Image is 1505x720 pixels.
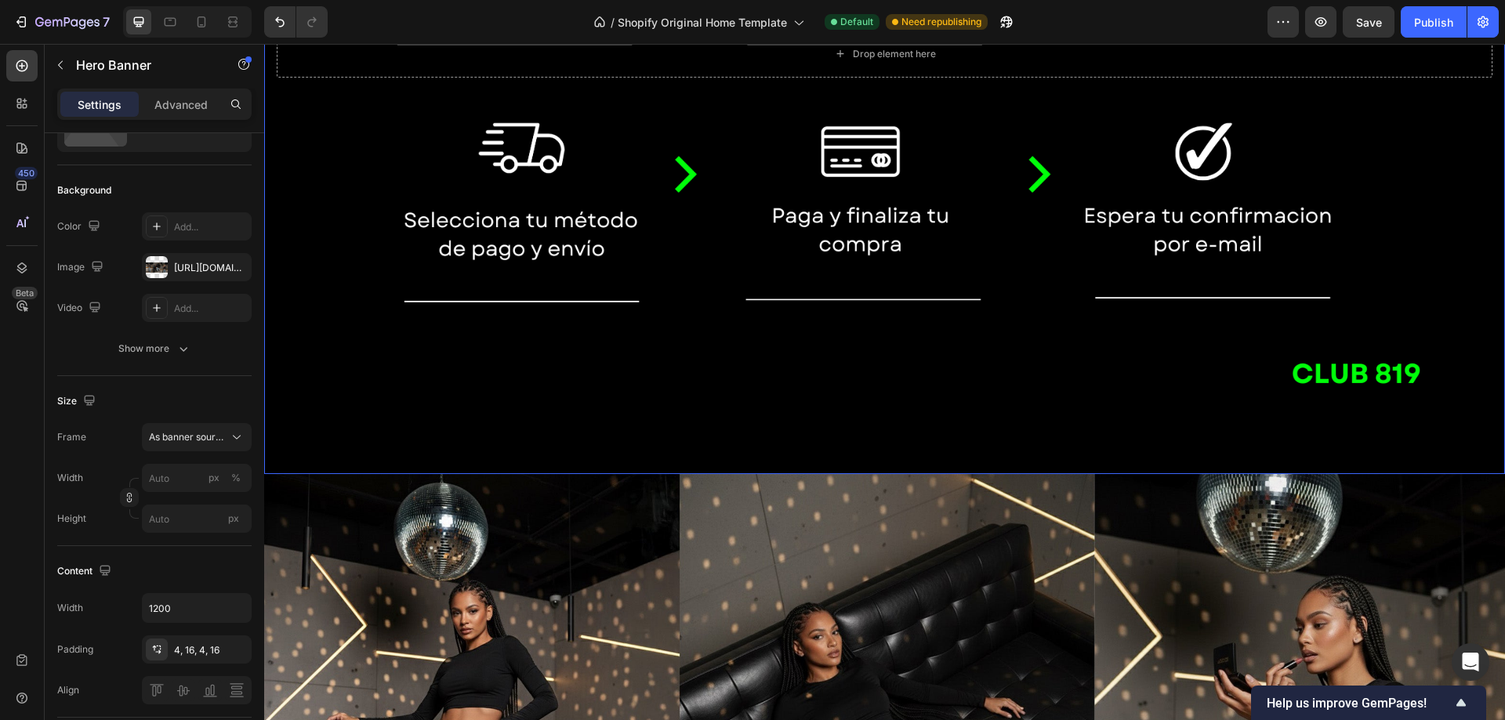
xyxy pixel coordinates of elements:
[142,464,252,492] input: px%
[57,183,111,197] div: Background
[209,471,219,485] div: px
[901,15,981,29] span: Need republishing
[174,261,248,275] div: [URL][DOMAIN_NAME]
[1452,643,1489,681] div: Open Intercom Messenger
[149,430,226,444] span: As banner source
[12,287,38,299] div: Beta
[1414,14,1453,31] div: Publish
[618,14,787,31] span: Shopify Original Home Template
[57,257,107,278] div: Image
[57,683,79,697] div: Align
[174,220,248,234] div: Add...
[57,335,252,363] button: Show more
[154,96,208,113] p: Advanced
[57,601,83,615] div: Width
[118,341,191,356] div: Show more
[6,6,117,38] button: 7
[57,430,86,444] label: Frame
[15,167,38,179] div: 450
[174,302,248,316] div: Add...
[1343,6,1394,38] button: Save
[57,642,93,657] div: Padding
[1267,693,1471,712] button: Show survey - Help us improve GemPages!
[57,471,83,485] label: Width
[57,298,104,319] div: Video
[1267,696,1452,711] span: Help us improve GemPages!
[1401,6,1467,38] button: Publish
[840,15,873,29] span: Default
[57,561,114,582] div: Content
[227,469,245,487] button: px
[142,505,252,533] input: px
[174,643,248,657] div: 4, 16, 4, 16
[228,512,239,524] span: px
[1356,16,1382,29] span: Save
[57,391,99,412] div: Size
[76,56,209,74] p: Hero Banner
[57,216,103,237] div: Color
[611,14,615,31] span: /
[231,471,241,485] div: %
[205,469,223,487] button: %
[57,512,86,526] label: Height
[142,423,252,451] button: As banner source
[264,44,1505,720] iframe: Design area
[143,594,251,622] input: Auto
[264,6,328,38] div: Undo/Redo
[78,96,121,113] p: Settings
[103,13,110,31] p: 7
